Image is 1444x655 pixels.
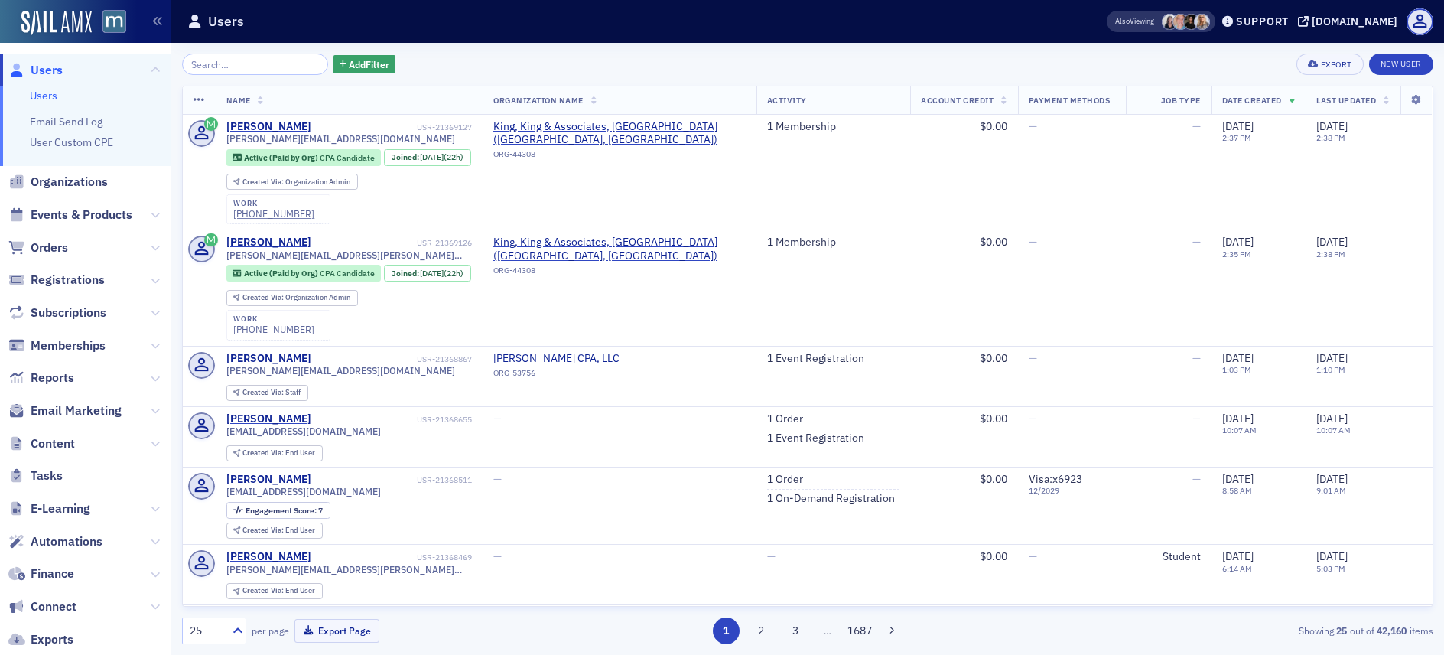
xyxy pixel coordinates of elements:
span: — [767,549,776,563]
img: SailAMX [102,10,126,34]
div: [PERSON_NAME] [226,120,311,134]
span: $0.00 [980,119,1007,133]
span: King, King & Associates, PA (Baltimore, MD) [493,120,746,147]
div: (22h) [420,269,463,279]
span: 12 / 2029 [1029,486,1115,496]
span: Email Marketing [31,402,122,419]
a: [PERSON_NAME] [226,352,311,366]
a: View Homepage [92,10,126,36]
div: [PERSON_NAME] [226,473,311,487]
div: Engagement Score: 7 [226,502,330,519]
span: Events & Products [31,207,132,223]
div: Organization Admin [242,178,350,187]
div: Created Via: Staff [226,385,308,401]
strong: 25 [1334,624,1350,637]
time: 1:10 PM [1316,364,1345,375]
button: Export [1296,54,1363,75]
span: — [493,549,502,563]
span: — [1192,119,1201,133]
span: [DATE] [1222,351,1254,365]
a: 1 Event Registration [767,352,864,366]
a: Events & Products [8,207,132,223]
span: [DATE] [1222,472,1254,486]
span: [DATE] [1316,235,1348,249]
div: USR-21369127 [314,122,472,132]
span: [DATE] [1316,351,1348,365]
time: 10:07 AM [1222,425,1257,435]
div: Student [1137,550,1201,564]
a: Active (Paid by Org) CPA Candidate [233,269,374,279]
time: 2:38 PM [1316,249,1345,259]
span: Organization Name [493,95,584,106]
span: [DATE] [1222,235,1254,249]
span: Joined : [392,269,421,279]
a: King, King & Associates, [GEOGRAPHIC_DATA] ([GEOGRAPHIC_DATA], [GEOGRAPHIC_DATA]) [493,120,746,147]
span: $0.00 [980,549,1007,563]
span: King, King & Associates, PA (Baltimore, MD) [493,236,746,262]
span: Created Via : [242,292,285,302]
span: Dee Sullivan [1172,14,1189,30]
button: 1687 [847,618,873,644]
div: Staff [242,389,301,397]
span: E-Learning [31,500,90,517]
div: Joined: 2025-10-13 00:00:00 [384,149,471,166]
span: Visa : x6923 [1029,472,1082,486]
span: Created Via : [242,585,285,595]
span: Payment Methods [1029,95,1111,106]
label: per page [252,624,289,637]
span: Orders [31,240,68,256]
a: Orders [8,240,68,256]
a: 1 Order [767,412,803,426]
button: 1 [713,618,740,644]
div: Joined: 2025-10-13 00:00:00 [384,265,471,282]
a: Users [8,62,63,79]
a: User Custom CPE [30,135,113,149]
a: [PERSON_NAME] CPA, LLC [493,352,633,366]
a: 1 On-Demand Registration [767,492,895,506]
time: 9:01 AM [1316,485,1346,496]
div: End User [242,526,315,535]
span: CPA Candidate [320,268,375,279]
span: Job Type [1161,95,1201,106]
strong: 42,160 [1374,624,1410,637]
span: [DATE] [420,152,444,162]
span: Automations [31,533,102,550]
div: USR-21368867 [314,354,472,364]
span: Reports [31,370,74,386]
div: [PERSON_NAME] [226,412,311,426]
span: — [1029,235,1037,249]
time: 1:03 PM [1222,364,1251,375]
span: Memberships [31,337,106,354]
span: Exports [31,631,73,648]
span: [PERSON_NAME][EMAIL_ADDRESS][PERSON_NAME][DOMAIN_NAME] [226,564,473,575]
a: King, King & Associates, [GEOGRAPHIC_DATA] ([GEOGRAPHIC_DATA], [GEOGRAPHIC_DATA]) [493,236,746,262]
div: USR-21369126 [314,238,472,248]
span: Created Via : [242,387,285,397]
span: … [817,624,838,637]
span: — [1192,235,1201,249]
div: USR-21368469 [314,552,472,562]
span: — [1029,119,1037,133]
time: 6:14 AM [1222,563,1252,574]
span: Organizations [31,174,108,191]
span: $0.00 [980,472,1007,486]
span: [PERSON_NAME][EMAIL_ADDRESS][PERSON_NAME][DOMAIN_NAME] [226,249,473,261]
time: 10:07 AM [1316,425,1351,435]
a: Connect [8,598,76,615]
div: [DOMAIN_NAME] [1312,15,1397,28]
time: 2:38 PM [1316,132,1345,143]
span: Last Updated [1316,95,1376,106]
span: [PERSON_NAME][EMAIL_ADDRESS][DOMAIN_NAME] [226,133,455,145]
button: Export Page [294,619,379,643]
span: — [1192,472,1201,486]
time: 2:35 PM [1222,249,1251,259]
a: [PERSON_NAME] [226,550,311,564]
div: Created Via: End User [226,523,323,539]
a: 1 Order [767,473,803,487]
div: End User [242,587,315,595]
span: Created Via : [242,448,285,458]
span: [DATE] [1316,412,1348,425]
div: 25 [190,623,223,639]
a: Reports [8,370,74,386]
span: — [1029,549,1037,563]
